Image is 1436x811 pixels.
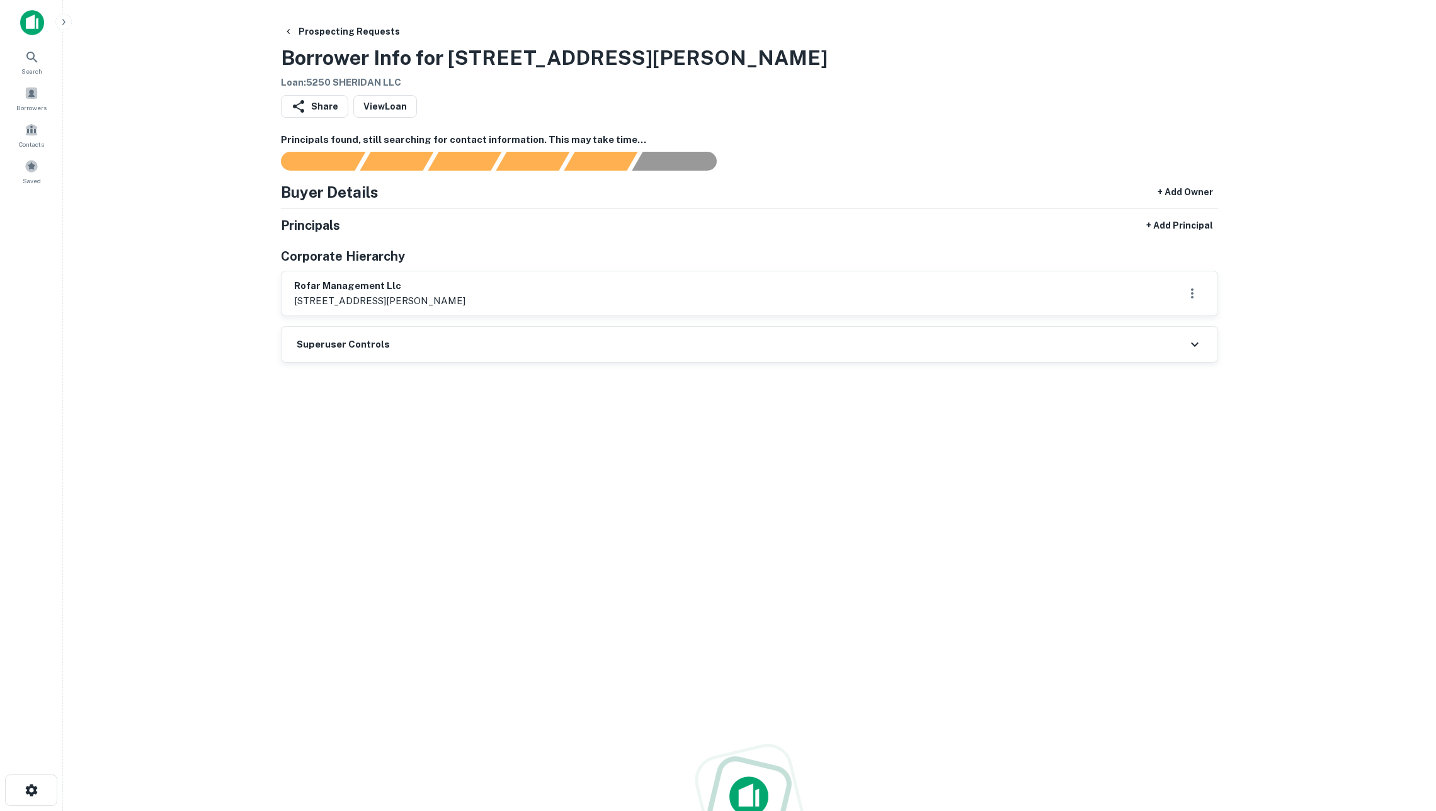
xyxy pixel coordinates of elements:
[4,45,59,79] a: Search
[281,216,340,235] h5: Principals
[281,95,348,118] button: Share
[16,103,47,113] span: Borrowers
[281,247,405,266] h5: Corporate Hierarchy
[353,95,417,118] a: ViewLoan
[281,181,379,203] h4: Buyer Details
[20,10,44,35] img: capitalize-icon.png
[496,152,569,171] div: Principals found, AI now looking for contact information...
[19,139,44,149] span: Contacts
[4,81,59,115] a: Borrowers
[281,43,828,73] h3: Borrower Info for [STREET_ADDRESS][PERSON_NAME]
[4,154,59,188] a: Saved
[360,152,433,171] div: Your request is received and processing...
[266,152,360,171] div: Sending borrower request to AI...
[278,20,405,43] button: Prospecting Requests
[1373,710,1436,771] iframe: Chat Widget
[1153,181,1218,203] button: + Add Owner
[297,337,390,352] h6: Superuser Controls
[1141,214,1218,237] button: + Add Principal
[281,76,828,90] h6: Loan : 5250 SHERIDAN LLC
[281,133,1218,147] h6: Principals found, still searching for contact information. This may take time...
[428,152,501,171] div: Documents found, AI parsing details...
[294,293,465,309] p: [STREET_ADDRESS][PERSON_NAME]
[564,152,637,171] div: Principals found, still searching for contact information. This may take time...
[23,176,41,186] span: Saved
[294,279,465,293] h6: rofar management llc
[4,118,59,152] a: Contacts
[21,66,42,76] span: Search
[632,152,732,171] div: AI fulfillment process complete.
